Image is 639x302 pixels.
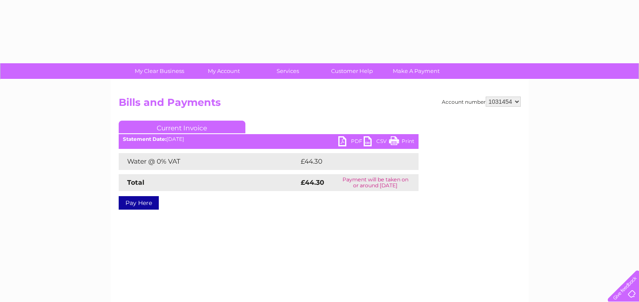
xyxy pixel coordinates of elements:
td: £44.30 [299,153,402,170]
a: My Account [189,63,258,79]
a: Customer Help [317,63,387,79]
div: Account number [442,97,521,107]
strong: Total [127,178,144,186]
a: My Clear Business [125,63,194,79]
a: Current Invoice [119,121,245,133]
a: PDF [338,136,364,148]
td: Payment will be taken on or around [DATE] [332,174,418,191]
td: Water @ 0% VAT [119,153,299,170]
h2: Bills and Payments [119,97,521,113]
a: Print [389,136,414,148]
div: [DATE] [119,136,419,142]
strong: £44.30 [301,178,324,186]
b: Statement Date: [123,136,166,142]
a: Services [253,63,323,79]
a: CSV [364,136,389,148]
a: Pay Here [119,196,159,210]
a: Make A Payment [381,63,451,79]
